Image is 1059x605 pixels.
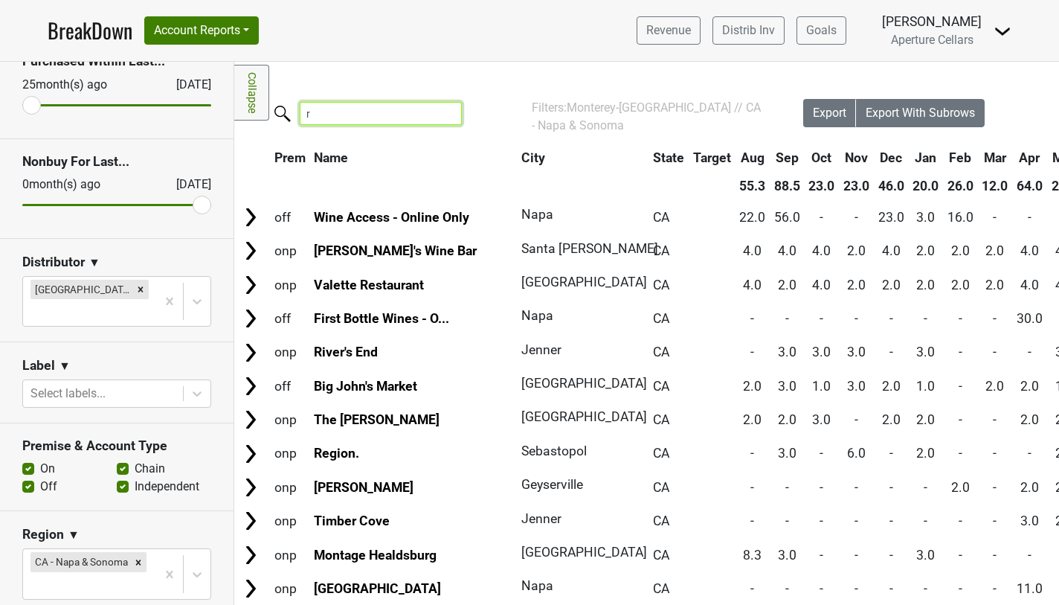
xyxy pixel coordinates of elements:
span: - [750,480,754,495]
span: 6.0 [847,446,866,461]
span: - [750,345,754,359]
a: River's End [314,345,378,359]
div: [DATE] [163,76,211,94]
td: off [271,302,309,334]
th: 55.3 [735,173,769,199]
th: 88.5 [770,173,804,199]
span: 2.0 [1020,480,1039,495]
h3: Distributor [22,255,85,270]
span: 3.0 [778,345,796,359]
span: 2.0 [778,278,796,292]
span: CA [653,480,669,495]
button: Export With Subrows [856,99,985,127]
span: 2.0 [743,412,762,427]
a: Collapse [234,65,269,121]
span: 3.0 [847,379,866,394]
span: - [993,480,997,495]
div: [GEOGRAPHIC_DATA]-[GEOGRAPHIC_DATA] [30,280,132,299]
span: Export [813,106,846,120]
span: - [959,581,962,596]
span: - [1028,548,1031,563]
a: First Bottle Wines - O... [314,311,449,326]
span: 3.0 [847,345,866,359]
span: 4.0 [743,243,762,258]
a: Big John's Market [314,379,417,394]
h3: Purchased Within Last... [22,54,211,69]
span: - [993,581,997,596]
span: 1.0 [812,379,831,394]
span: 3.0 [916,210,935,225]
img: Arrow right [239,342,262,364]
th: Apr: activate to sort column ascending [1013,144,1046,171]
td: onp [271,505,309,537]
a: The [PERSON_NAME] [314,412,440,427]
span: - [889,581,893,596]
span: 2.0 [743,379,762,394]
a: Distrib Inv [712,16,785,45]
span: 2.0 [847,243,866,258]
span: - [924,581,927,596]
span: - [993,513,997,528]
span: ▼ [88,254,100,272]
th: Target: activate to sort column ascending [689,144,735,171]
a: Wine Access - Online Only [314,210,469,225]
td: off [271,370,309,402]
span: ▼ [59,357,71,375]
th: Mar: activate to sort column ascending [979,144,1012,171]
span: 4.0 [812,243,831,258]
a: [PERSON_NAME] [314,480,413,495]
span: - [750,311,754,326]
span: 2.0 [847,278,866,292]
span: - [889,446,893,461]
div: Remove Monterey-CA [132,280,149,299]
span: Export With Subrows [866,106,975,120]
span: Napa [521,207,553,222]
th: 64.0 [1013,173,1046,199]
th: 26.0 [944,173,977,199]
span: - [993,412,997,427]
span: CA [653,548,669,563]
span: 2.0 [778,412,796,427]
div: 0 month(s) ago [22,176,141,193]
th: State: activate to sort column ascending [649,144,688,171]
span: Jenner [521,342,561,357]
button: Export [803,99,857,127]
span: - [1028,210,1031,225]
span: - [750,446,754,461]
span: - [820,446,823,461]
span: Prem [274,150,306,165]
label: Independent [135,478,199,496]
span: - [820,480,823,495]
td: off [271,201,309,233]
span: 1.0 [916,379,935,394]
span: Name [314,150,348,165]
span: - [854,548,858,563]
td: onp [271,336,309,368]
td: onp [271,539,309,571]
h3: Premise & Account Type [22,438,211,454]
span: - [889,311,893,326]
h3: Nonbuy For Last... [22,154,211,170]
span: CA [653,243,669,258]
div: Filters: [532,99,762,135]
span: CA [653,446,669,461]
span: 30.0 [1017,311,1043,326]
td: onp [271,404,309,436]
span: Napa [521,578,553,593]
span: 4.0 [778,243,796,258]
img: Arrow right [239,510,262,532]
span: 2.0 [1020,379,1039,394]
span: 4.0 [743,278,762,292]
span: 3.0 [916,345,935,359]
span: - [924,513,927,528]
span: Jenner [521,511,561,526]
span: CA [653,513,669,528]
td: onp [271,471,309,503]
span: - [993,311,997,326]
span: 3.0 [916,548,935,563]
span: 2.0 [1020,412,1039,427]
span: Monterey-[GEOGRAPHIC_DATA] // CA - Napa & Sonoma [532,100,761,132]
th: Name: activate to sort column ascending [311,144,517,171]
span: 8.3 [743,548,762,563]
th: Feb: activate to sort column ascending [944,144,977,171]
